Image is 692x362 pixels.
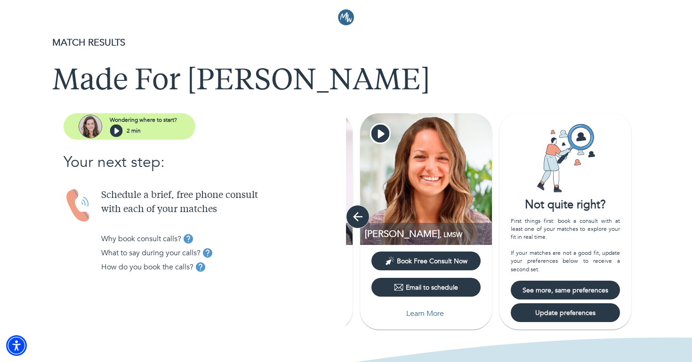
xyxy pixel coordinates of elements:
[52,36,640,50] p: MATCH RESULTS
[64,151,346,173] p: Your next step:
[193,260,208,274] button: tooltip
[371,304,481,323] button: Learn More
[6,335,27,356] div: Accessibility Menu
[515,308,616,317] span: Update preferences
[201,246,215,260] button: tooltip
[371,252,481,270] button: Book Free Consult Now
[64,189,94,223] img: Handset
[79,115,102,138] img: assistant
[511,281,620,299] button: See more, same preferences
[127,126,141,135] p: 2 min
[394,283,458,292] div: Email to schedule
[530,123,601,193] img: Card icon
[511,217,620,274] div: First things first: book a consult with at least one of your matches to explore your fit in real ...
[101,247,201,259] p: What to say during your calls?
[499,197,631,213] div: Not quite right?
[406,308,444,319] p: Learn More
[371,278,481,297] button: Email to schedule
[101,261,193,273] p: How do you book the calls?
[181,232,195,246] button: tooltip
[365,228,492,240] p: [PERSON_NAME]
[101,233,181,244] p: Why book consult calls?
[397,257,467,266] span: Book Free Consult Now
[515,286,616,295] span: See more, same preferences
[64,113,195,140] button: assistantWondering where to start?2 min
[440,230,462,239] span: , LMSW
[52,65,640,99] h1: Made For [PERSON_NAME]
[101,189,346,217] p: Schedule a brief, free phone consult with each of your matches
[511,303,620,322] button: Update preferences
[338,9,354,25] img: Logo
[110,116,177,124] p: Wondering where to start?
[360,113,492,245] img: Stephanie Dawber profile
